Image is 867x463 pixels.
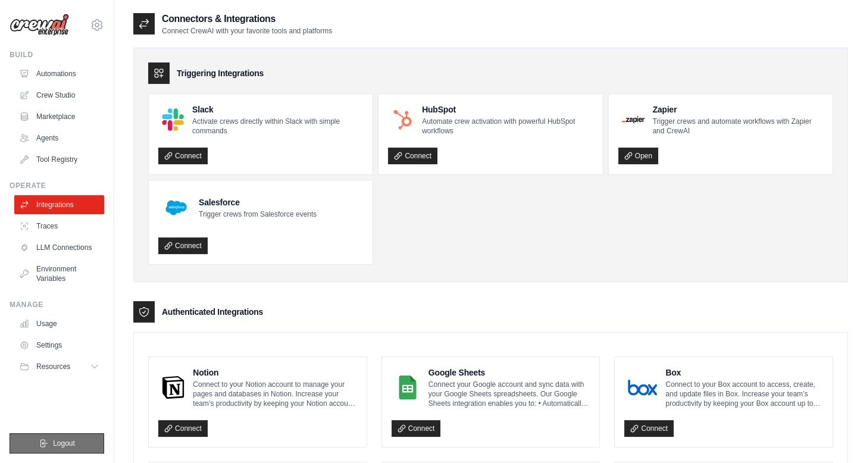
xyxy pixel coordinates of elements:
a: Connect [158,237,208,254]
img: Logo [10,14,69,36]
img: Zapier Logo [622,116,644,123]
h4: Salesforce [199,196,317,208]
div: Manage [10,300,104,309]
img: Notion Logo [162,376,184,399]
img: Salesforce Logo [162,193,190,222]
a: Connect [158,420,208,437]
h4: Google Sheets [428,367,590,378]
a: Automations [14,64,104,83]
a: Integrations [14,195,104,214]
span: Logout [53,439,75,448]
h4: HubSpot [422,104,593,115]
h3: Authenticated Integrations [162,306,263,318]
h4: Notion [193,367,356,378]
img: HubSpot Logo [392,109,414,131]
p: Automate crew activation with powerful HubSpot workflows [422,117,593,136]
a: Open [618,148,658,164]
a: Connect [158,148,208,164]
a: Settings [14,336,104,355]
a: Connect [388,148,437,164]
a: Connect [624,420,674,437]
a: Tool Registry [14,150,104,169]
span: Resources [36,362,70,371]
h2: Connectors & Integrations [162,12,332,26]
h3: Triggering Integrations [177,67,264,79]
a: Agents [14,129,104,148]
p: Connect your Google account and sync data with your Google Sheets spreadsheets. Our Google Sheets... [428,380,590,408]
button: Logout [10,433,104,453]
p: Connect CrewAI with your favorite tools and platforms [162,26,332,36]
button: Resources [14,357,104,376]
a: Crew Studio [14,86,104,105]
p: Activate crews directly within Slack with simple commands [192,117,363,136]
h4: Slack [192,104,363,115]
a: Usage [14,314,104,333]
a: LLM Connections [14,238,104,257]
img: Box Logo [628,376,657,399]
p: Trigger crews from Salesforce events [199,209,317,219]
a: Marketplace [14,107,104,126]
img: Slack Logo [162,108,184,130]
h4: Box [665,367,823,378]
h4: Zapier [653,104,824,115]
div: Build [10,50,104,60]
a: Connect [392,420,441,437]
a: Environment Variables [14,259,104,288]
p: Connect to your Box account to access, create, and update files in Box. Increase your team’s prod... [665,380,823,408]
img: Google Sheets Logo [395,376,420,399]
p: Connect to your Notion account to manage your pages and databases in Notion. Increase your team’s... [193,380,356,408]
p: Trigger crews and automate workflows with Zapier and CrewAI [653,117,824,136]
a: Traces [14,217,104,236]
div: Operate [10,181,104,190]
